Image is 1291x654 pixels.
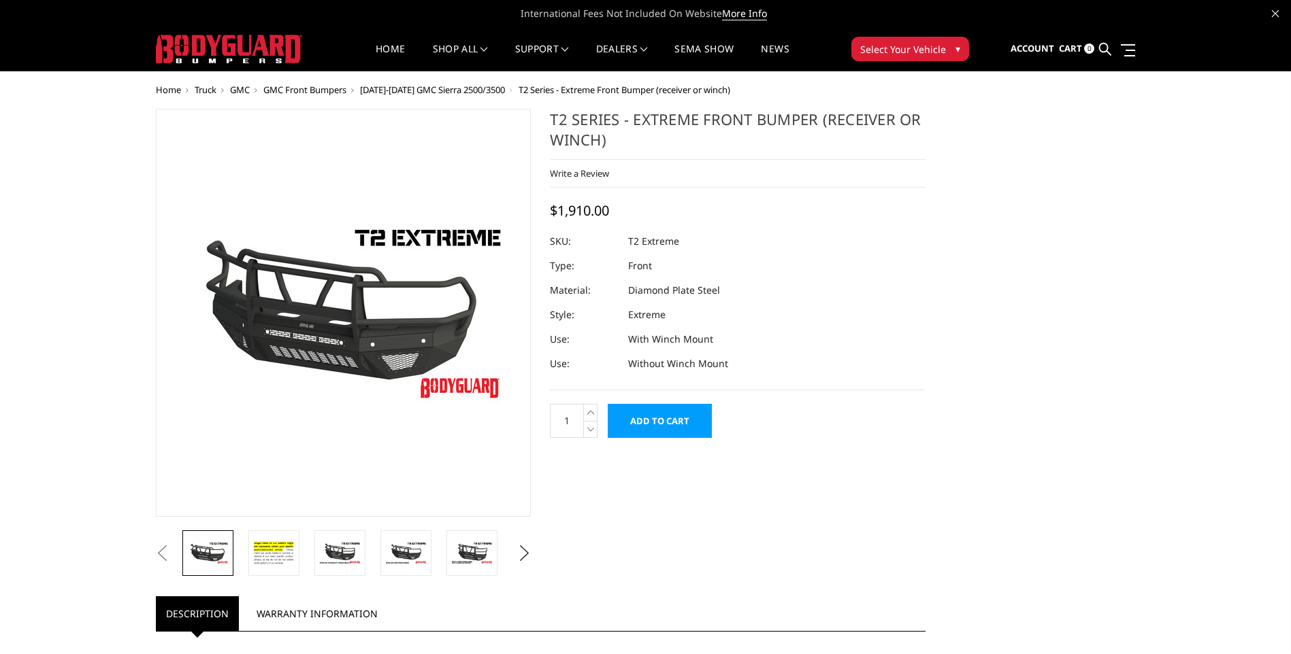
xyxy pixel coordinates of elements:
a: GMC [230,84,250,96]
dt: Use: [550,327,618,351]
span: T2 Series - Extreme Front Bumper (receiver or winch) [519,84,730,96]
input: Add to Cart [608,404,712,438]
dd: Front [628,254,652,278]
dt: SKU: [550,229,618,254]
button: Previous [152,543,173,564]
button: Select Your Vehicle [851,37,969,61]
a: Write a Review [550,167,609,179]
img: T2 Series - Extreme Front Bumper (receiver or winch) [451,541,493,565]
a: shop all [433,44,488,71]
dd: T2 Extreme [628,229,679,254]
img: T2 Series - Extreme Front Bumper (receiver or winch) [385,541,427,565]
img: T2 Series - Extreme Front Bumper (receiver or winch) [318,541,361,565]
dt: Use: [550,351,618,376]
a: GMC Front Bumpers [263,84,346,96]
dt: Style: [550,303,618,327]
a: Support [515,44,569,71]
a: News [761,44,789,71]
button: Next [514,543,534,564]
a: Home [376,44,405,71]
a: Truck [195,84,216,96]
a: Dealers [596,44,648,71]
span: ▾ [955,41,960,56]
img: T2 Series - Extreme Front Bumper (receiver or winch) [252,538,295,568]
a: Home [156,84,181,96]
img: BODYGUARD BUMPERS [156,35,302,63]
a: Warranty Information [246,596,388,631]
img: T2 Series - Extreme Front Bumper (receiver or winch) [186,541,229,565]
dd: Diamond Plate Steel [628,278,720,303]
dd: With Winch Mount [628,327,713,351]
span: Select Your Vehicle [860,42,946,56]
dd: Without Winch Mount [628,351,728,376]
a: More Info [722,7,767,20]
dt: Type: [550,254,618,278]
span: Account [1011,42,1054,54]
dt: Material: [550,278,618,303]
span: $1,910.00 [550,201,609,220]
a: SEMA Show [674,44,734,71]
img: T2 Series - Extreme Front Bumper (receiver or winch) [173,218,513,409]
a: Description [156,596,239,631]
a: Cart 0 [1059,31,1094,67]
a: T2 Series - Extreme Front Bumper (receiver or winch) [156,109,532,517]
span: Cart [1059,42,1082,54]
dd: Extreme [628,303,666,327]
a: [DATE]-[DATE] GMC Sierra 2500/3500 [360,84,505,96]
a: Account [1011,31,1054,67]
span: 0 [1084,44,1094,54]
h1: T2 Series - Extreme Front Bumper (receiver or winch) [550,109,926,160]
